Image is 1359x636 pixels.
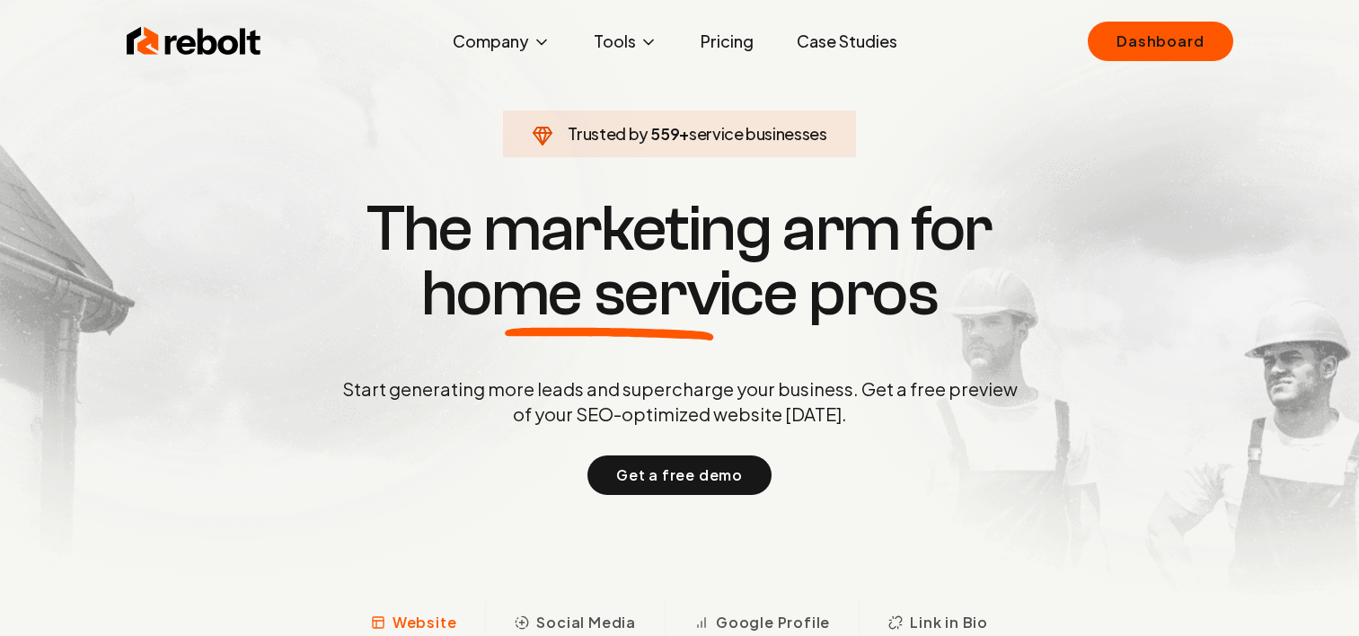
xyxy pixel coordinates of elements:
span: Link in Bio [910,612,988,633]
span: 559 [650,121,679,146]
a: Case Studies [782,23,912,59]
span: Website [393,612,457,633]
span: + [679,123,689,144]
span: home service [421,261,798,326]
a: Dashboard [1088,22,1232,61]
span: Trusted by [568,123,648,144]
span: Social Media [536,612,636,633]
img: Rebolt Logo [127,23,261,59]
a: Pricing [686,23,768,59]
button: Get a free demo [587,455,772,495]
h1: The marketing arm for pros [249,197,1111,326]
button: Tools [579,23,672,59]
p: Start generating more leads and supercharge your business. Get a free preview of your SEO-optimiz... [339,376,1021,427]
span: service businesses [689,123,827,144]
button: Company [438,23,565,59]
span: Google Profile [716,612,830,633]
